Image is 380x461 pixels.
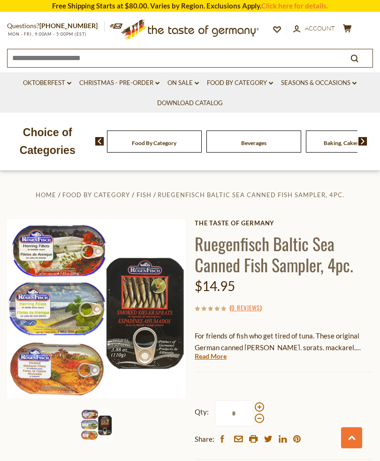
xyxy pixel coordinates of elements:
span: Share: [195,433,214,445]
a: Food By Category [207,78,273,88]
a: Download Catalog [157,98,223,108]
img: Ruegenfisch Baltic Sea Sampler [7,219,186,398]
img: previous arrow [95,137,104,146]
img: Ruegenfisch Baltic Sea Sampler [81,409,112,440]
a: Click here for details. [261,1,328,10]
a: Christmas - PRE-ORDER [79,78,160,88]
a: Food By Category [132,139,176,146]
a: 0 Reviews [231,303,260,313]
span: ( ) [229,303,262,312]
p: For friends of fish who get tired of tuna. These original German canned [PERSON_NAME], sprats, ma... [195,330,373,353]
a: Read More [195,352,227,361]
a: Oktoberfest [23,78,71,88]
a: [PHONE_NUMBER] [39,22,98,30]
a: Home [36,191,56,199]
a: Beverages [241,139,266,146]
input: Qty: [215,400,253,426]
a: The Taste of Germany [195,219,373,227]
a: Seasons & Occasions [281,78,357,88]
a: Fish [137,191,152,199]
a: Ruegenfisch Baltic Sea Canned Fish Sampler, 4pc. [158,191,344,199]
span: Account [305,24,335,32]
span: $14.95 [195,278,235,294]
img: next arrow [358,137,367,146]
p: Questions? [7,20,105,32]
h1: Ruegenfisch Baltic Sea Canned Fish Sampler, 4pc. [195,233,373,275]
a: Account [293,23,335,34]
span: MON - FRI, 9:00AM - 5:00PM (EST) [7,31,87,37]
a: On Sale [167,78,199,88]
a: Food By Category [62,191,130,199]
strong: Qty: [195,406,209,418]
